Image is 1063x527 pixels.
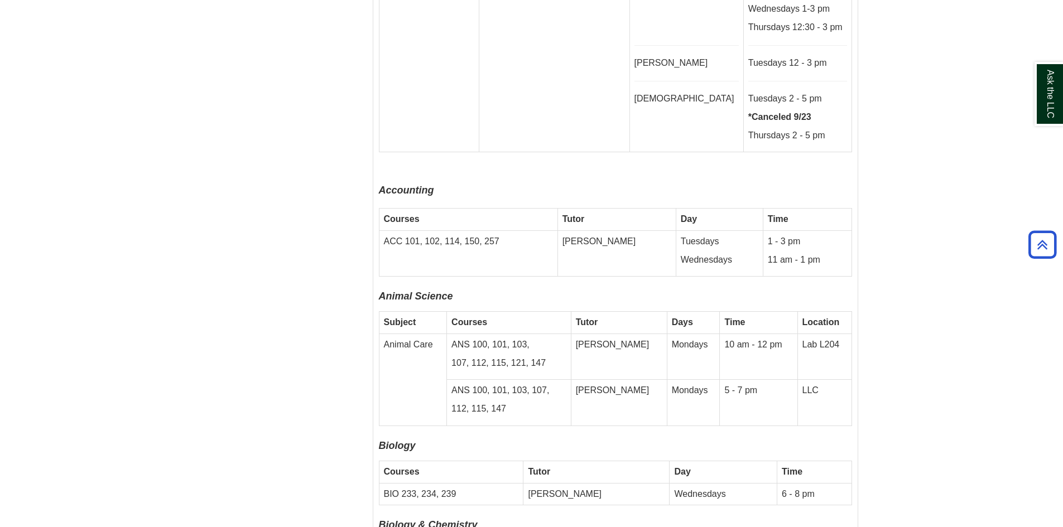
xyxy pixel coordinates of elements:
td: BIO 233, 234, 239 [379,483,523,505]
strong: Day [674,467,690,476]
td: 5 - 7 pm [720,380,797,426]
td: Mondays [667,380,720,426]
strong: Time [768,214,788,224]
b: Days [672,317,693,327]
td: [PERSON_NAME] [557,230,676,277]
td: [PERSON_NAME] [571,380,667,426]
p: [PERSON_NAME] [634,57,739,70]
strong: Tutor [576,317,598,327]
i: Animal Science [379,291,453,302]
strong: *Canceled 9/23 [748,112,811,122]
b: Location [802,317,840,327]
p: 1 - 3 pm [768,235,847,248]
p: Thursdays 2 - 5 pm [748,129,847,142]
td: [PERSON_NAME] [571,333,667,380]
p: Tuesdays [681,235,758,248]
p: Lab L204 [802,339,847,351]
p: Tuesdays 2 - 5 pm [748,93,847,105]
p: 112, 115, 147 [451,403,566,415]
strong: Day [681,214,697,224]
td: [PERSON_NAME] [523,483,670,505]
td: 6 - 8 pm [777,483,852,505]
p: Tuesdays 12 - 3 pm [748,57,847,70]
strong: Subject [384,317,416,327]
strong: Courses [451,317,487,327]
p: [DEMOGRAPHIC_DATA] [634,93,739,105]
p: 11 am - 1 pm [768,254,847,267]
td: Mondays [667,333,720,380]
p: Wednesdays [681,254,758,267]
strong: Time [724,317,745,327]
td: 10 am - 12 pm [720,333,797,380]
p: ANS 100, 101, 103, [451,339,566,351]
td: LLC [797,380,852,426]
a: Back to Top [1024,237,1060,252]
td: Wednesdays [670,483,777,505]
font: Biology [379,440,416,451]
p: ANS 100, 101, 103, 107, [451,384,566,397]
strong: Courses [384,214,420,224]
p: 107, 112, 115, 121, 147 [451,357,566,370]
p: Wednesdays 1-3 pm [748,3,847,16]
strong: Courses [384,467,420,476]
p: Thursdays 12:30 - 3 pm [748,21,847,34]
strong: Tutor [528,467,550,476]
strong: Time [782,467,802,476]
strong: Tutor [562,214,585,224]
span: Accounting [379,185,434,196]
td: ACC 101, 102, 114, 150, 257 [379,230,557,277]
td: Animal Care [379,333,447,426]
